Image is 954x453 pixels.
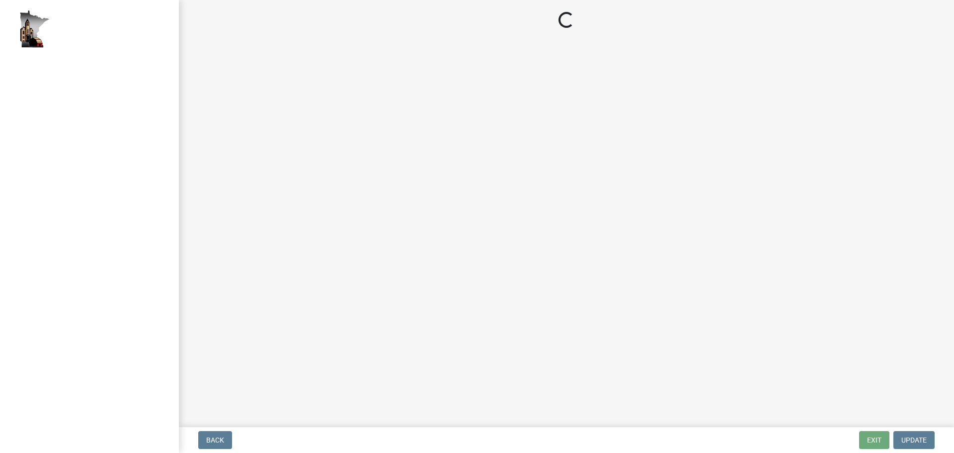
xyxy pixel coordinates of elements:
[859,431,889,449] button: Exit
[198,431,232,449] button: Back
[206,436,224,444] span: Back
[901,436,927,444] span: Update
[20,10,50,48] img: Houston County, Minnesota
[893,431,935,449] button: Update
